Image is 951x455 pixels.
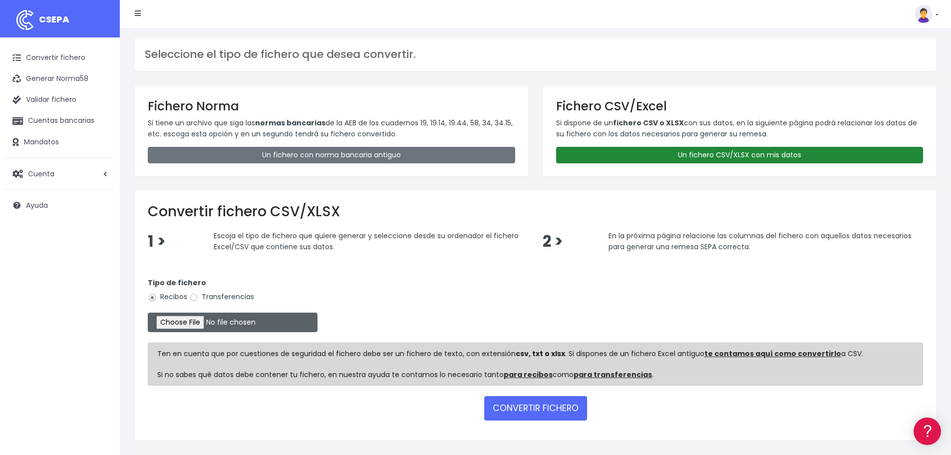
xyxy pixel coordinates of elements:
a: Mandatos [5,132,115,153]
a: para transferencias [574,370,652,380]
a: Cuenta [5,163,115,184]
a: Un fichero CSV/XLSX con mis datos [556,147,924,163]
a: POWERED BY ENCHANT [137,288,192,297]
a: para recibos [504,370,553,380]
a: Problemas habituales [10,142,190,157]
label: Transferencias [189,292,254,302]
h2: Convertir fichero CSV/XLSX [148,203,923,220]
strong: fichero CSV o XLSX [613,118,684,128]
a: Perfiles de empresas [10,173,190,188]
a: Generar Norma58 [5,68,115,89]
div: Convertir ficheros [10,110,190,120]
a: Validar fichero [5,89,115,110]
button: CONVERTIR FICHERO [484,396,587,420]
a: te contamos aquí como convertirlo [704,349,841,359]
div: Información general [10,69,190,79]
div: Facturación [10,198,190,208]
button: Contáctanos [10,267,190,285]
p: Si tiene un archivo que siga las de la AEB de los cuadernos 19, 19.14, 19.44, 58, 34, 34.15, etc.... [148,117,515,140]
a: Información general [10,85,190,100]
a: Un fichero con norma bancaria antiguo [148,147,515,163]
span: CSEPA [39,13,69,25]
p: Si dispone de un con sus datos, en la siguiente página podrá relacionar los datos de su fichero c... [556,117,924,140]
a: API [10,255,190,271]
a: Videotutoriales [10,157,190,173]
h3: Seleccione el tipo de fichero que desea convertir. [145,48,926,61]
a: Ayuda [5,195,115,216]
span: Escoja el tipo de fichero que quiere generar y seleccione desde su ordenador el fichero Excel/CSV... [214,231,519,252]
a: Formatos [10,126,190,142]
span: 1 > [148,231,166,252]
span: Ayuda [26,200,48,210]
a: General [10,214,190,230]
div: Programadores [10,240,190,249]
a: Convertir fichero [5,47,115,68]
img: logo [12,7,37,32]
label: Recibos [148,292,187,302]
span: 2 > [543,231,563,252]
h3: Fichero CSV/Excel [556,99,924,113]
a: Cuentas bancarias [5,110,115,131]
strong: Tipo de fichero [148,278,206,288]
h3: Fichero Norma [148,99,515,113]
div: Ten en cuenta que por cuestiones de seguridad el fichero debe ser un fichero de texto, con extens... [148,343,923,386]
strong: csv, txt o xlsx [516,349,565,359]
img: profile [915,5,933,23]
span: En la próxima página relacione las columnas del fichero con aquellos datos necesarios para genera... [609,231,912,252]
strong: normas bancarias [255,118,325,128]
span: Cuenta [28,168,54,178]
